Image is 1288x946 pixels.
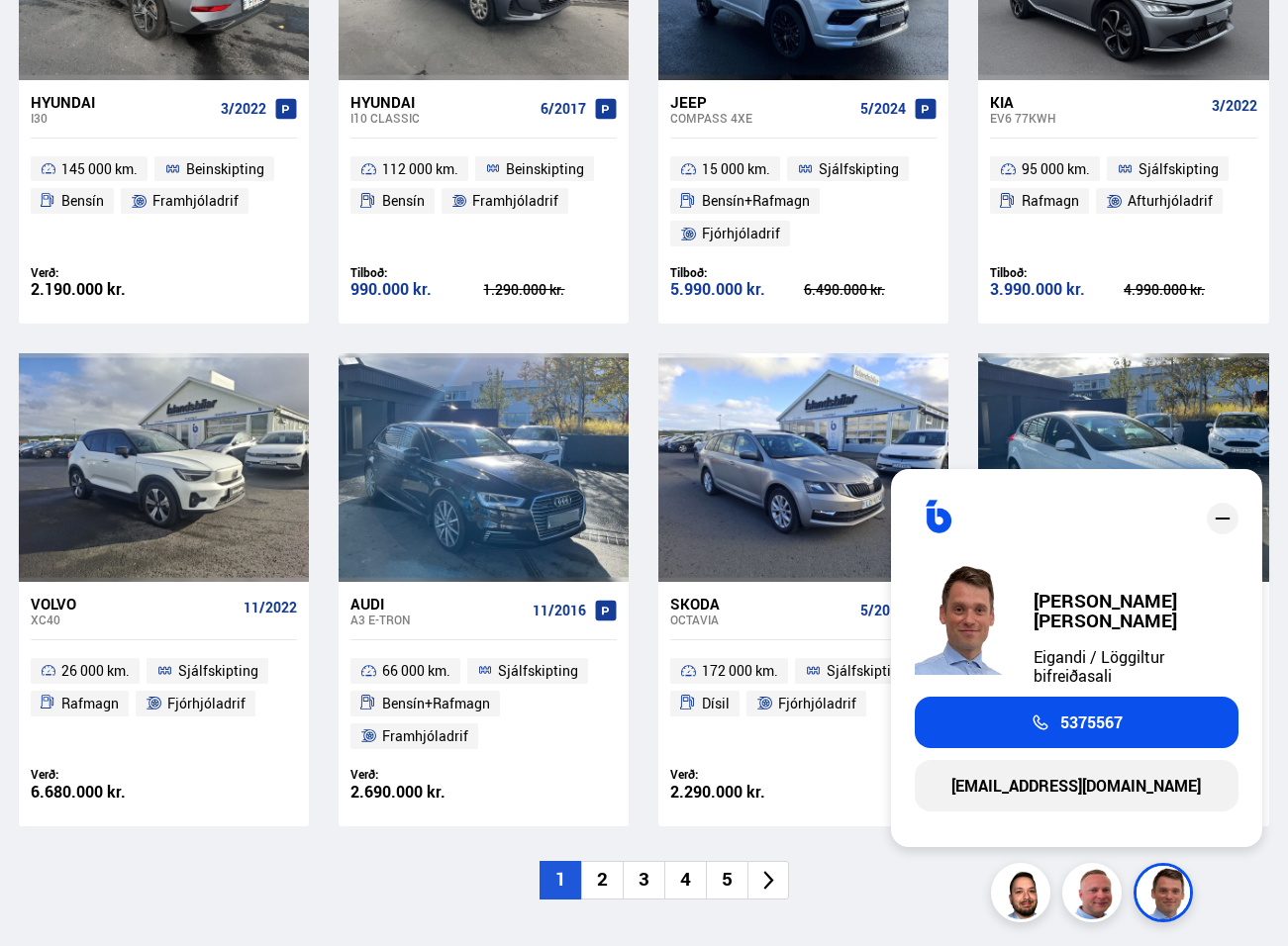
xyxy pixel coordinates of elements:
img: FbJEzSuNWCJXmdc-.webp [1137,866,1196,925]
a: Volvo XC40 11/2022 26 000 km. Sjálfskipting Rafmagn Fjórhjóladrif Verð: 6.680.000 kr. [19,582,309,826]
a: Skoda Octavia 5/2017 172 000 km. Sjálfskipting Dísil Fjórhjóladrif Verð: 2.290.000 kr. [658,582,948,826]
div: Tilboð: [670,265,804,280]
div: Hyundai [350,93,533,111]
span: 112 000 km. [382,157,458,181]
span: Framhjóladrif [472,189,558,213]
div: Verð: [31,767,164,782]
span: Beinskipting [506,157,584,181]
a: Audi A3 E-TRON 11/2016 66 000 km. Sjálfskipting Bensín+Rafmagn Framhjóladrif Verð: 2.690.000 kr. [339,582,629,826]
span: 11/2022 [244,600,297,615]
div: i30 [31,111,213,125]
div: i10 CLASSIC [350,111,533,125]
span: Framhjóladrif [382,724,468,748]
a: Jeep Compass 4XE 5/2024 15 000 km. Sjálfskipting Bensín+Rafmagn Fjórhjóladrif Tilboð: 5.990.000 k... [658,80,948,325]
div: 2.690.000 kr. [350,784,484,801]
div: 3.990.000 kr. [990,281,1124,298]
span: 3/2022 [1212,98,1257,114]
span: Afturhjóladrif [1128,189,1213,213]
span: Fjórhjóladrif [167,692,246,715]
div: Eigandi / Löggiltur bifreiðasali [1034,648,1238,685]
span: Rafmagn [61,692,119,715]
button: Opna LiveChat spjallviðmót [16,8,75,67]
span: Bensín [382,189,425,213]
div: 1.290.000 kr. [483,283,617,297]
a: Kia EV6 77KWH 3/2022 95 000 km. Sjálfskipting Rafmagn Afturhjóladrif Tilboð: 3.990.000 kr. 4.990.... [978,80,1268,325]
span: 145 000 km. [61,157,138,181]
span: 6/2017 [541,101,586,117]
span: Framhjóladrif [152,189,239,213]
span: 5375567 [1060,713,1123,731]
div: Volvo [31,595,236,613]
div: XC40 [31,613,236,626]
span: Sjálfskipting [498,659,578,683]
div: Verð: [350,767,484,782]
div: 2.290.000 kr. [670,784,804,801]
span: Dísil [702,692,730,715]
span: 15 000 km. [702,157,770,181]
div: Kia [990,93,1203,111]
div: Hyundai [31,93,213,111]
span: Fjórhjóladrif [702,222,780,245]
span: Bensín [61,189,104,213]
div: Tilboð: [350,265,484,280]
div: 4.990.000 kr. [1124,283,1257,297]
div: Octavia [670,613,852,626]
div: Tilboð: [990,265,1124,280]
div: Jeep [670,93,852,111]
div: 2.190.000 kr. [31,281,164,298]
span: 26 000 km. [61,659,130,683]
span: Bensín+Rafmagn [702,189,810,213]
span: 11/2016 [533,603,586,618]
img: nhp88E3Fdnt1Opn2.png [994,866,1053,925]
li: 5 [706,861,747,899]
div: Skoda [670,595,852,613]
span: Beinskipting [186,157,264,181]
li: 2 [581,861,623,899]
img: siFngHWaQ9KaOqBr.png [1065,866,1125,925]
a: Hyundai i10 CLASSIC 6/2017 112 000 km. Beinskipting Bensín Framhjóladrif Tilboð: 990.000 kr. 1.29... [339,80,629,325]
span: Sjálfskipting [819,157,899,181]
div: Verð: [670,767,804,782]
div: 990.000 kr. [350,281,484,298]
span: Sjálfskipting [1139,157,1219,181]
span: 3/2022 [221,101,266,117]
a: Hyundai i30 3/2022 145 000 km. Beinskipting Bensín Framhjóladrif Verð: 2.190.000 kr. [19,80,309,325]
div: close [1207,503,1238,534]
div: Audi [350,595,525,613]
span: Rafmagn [1022,189,1079,213]
span: 66 000 km. [382,659,450,683]
li: 3 [623,861,664,899]
div: [PERSON_NAME] [PERSON_NAME] [1034,591,1238,630]
a: [EMAIL_ADDRESS][DOMAIN_NAME] [915,760,1238,811]
span: 5/2017 [860,603,906,618]
li: 1 [540,861,581,899]
span: 172 000 km. [702,659,778,683]
div: 6.680.000 kr. [31,784,164,801]
span: Sjálfskipting [178,659,258,683]
span: 5/2024 [860,101,906,117]
li: 4 [664,861,706,899]
div: A3 E-TRON [350,613,525,626]
img: FbJEzSuNWCJXmdc-.webp [915,561,1014,675]
span: Bensín+Rafmagn [382,692,490,715]
div: EV6 77KWH [990,111,1203,125]
a: 5375567 [915,697,1238,748]
span: 95 000 km. [1022,157,1090,181]
div: 6.490.000 kr. [804,283,938,297]
div: 5.990.000 kr. [670,281,804,298]
div: Verð: [31,265,164,280]
span: Sjálfskipting [827,659,907,683]
span: Fjórhjóladrif [778,692,856,715]
div: Compass 4XE [670,111,852,125]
